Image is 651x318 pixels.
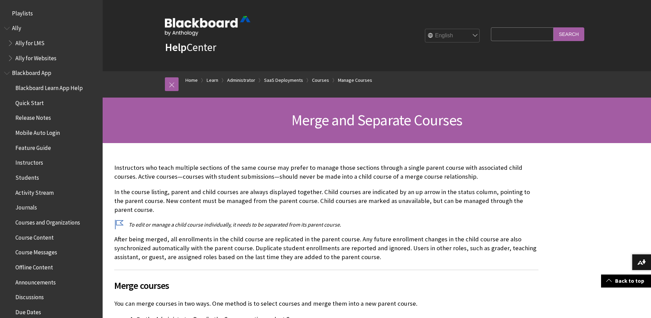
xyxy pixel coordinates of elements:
span: Due Dates [15,306,41,316]
span: Journals [15,202,37,211]
span: Playlists [12,8,33,17]
strong: Help [165,40,186,54]
a: SaaS Deployments [264,76,303,85]
p: To edit or manage a child course individually, it needs to be separated from its parent course. [114,221,538,228]
img: Blackboard by Anthology [165,16,250,36]
p: After being merged, all enrollments in the child course are replicated in the parent course. Any ... [114,235,538,262]
span: Course Messages [15,247,57,256]
a: Learn [207,76,218,85]
span: Courses and Organizations [15,217,80,226]
span: Activity Stream [15,187,54,196]
span: Blackboard Learn App Help [15,82,83,91]
span: Announcements [15,277,56,286]
span: Ally for LMS [15,37,44,47]
span: Release Notes [15,112,51,122]
p: In the course listing, parent and child courses are always displayed together. Child courses are ... [114,188,538,215]
span: Students [15,172,39,181]
span: Ally [12,23,21,32]
p: Instructors who teach multiple sections of the same course may prefer to manage those sections th... [114,163,538,181]
nav: Book outline for Playlists [4,8,99,19]
span: Instructors [15,157,43,166]
a: Courses [312,76,329,85]
span: Merge courses [114,278,538,293]
p: You can merge courses in two ways. One method is to select courses and merge them into a new pare... [114,299,538,308]
select: Site Language Selector [425,29,480,43]
a: Manage Courses [338,76,372,85]
a: Administrator [227,76,255,85]
span: Mobile Auto Login [15,127,60,136]
a: Back to top [601,275,651,287]
span: Offline Content [15,262,53,271]
span: Quick Start [15,97,44,106]
input: Search [554,27,584,41]
span: Ally for Websites [15,52,56,62]
span: Merge and Separate Courses [291,111,462,129]
a: Home [185,76,198,85]
span: Blackboard App [12,67,51,77]
nav: Book outline for Anthology Ally Help [4,23,99,64]
span: Discussions [15,291,44,301]
span: Feature Guide [15,142,51,151]
a: HelpCenter [165,40,216,54]
span: Course Content [15,232,54,241]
